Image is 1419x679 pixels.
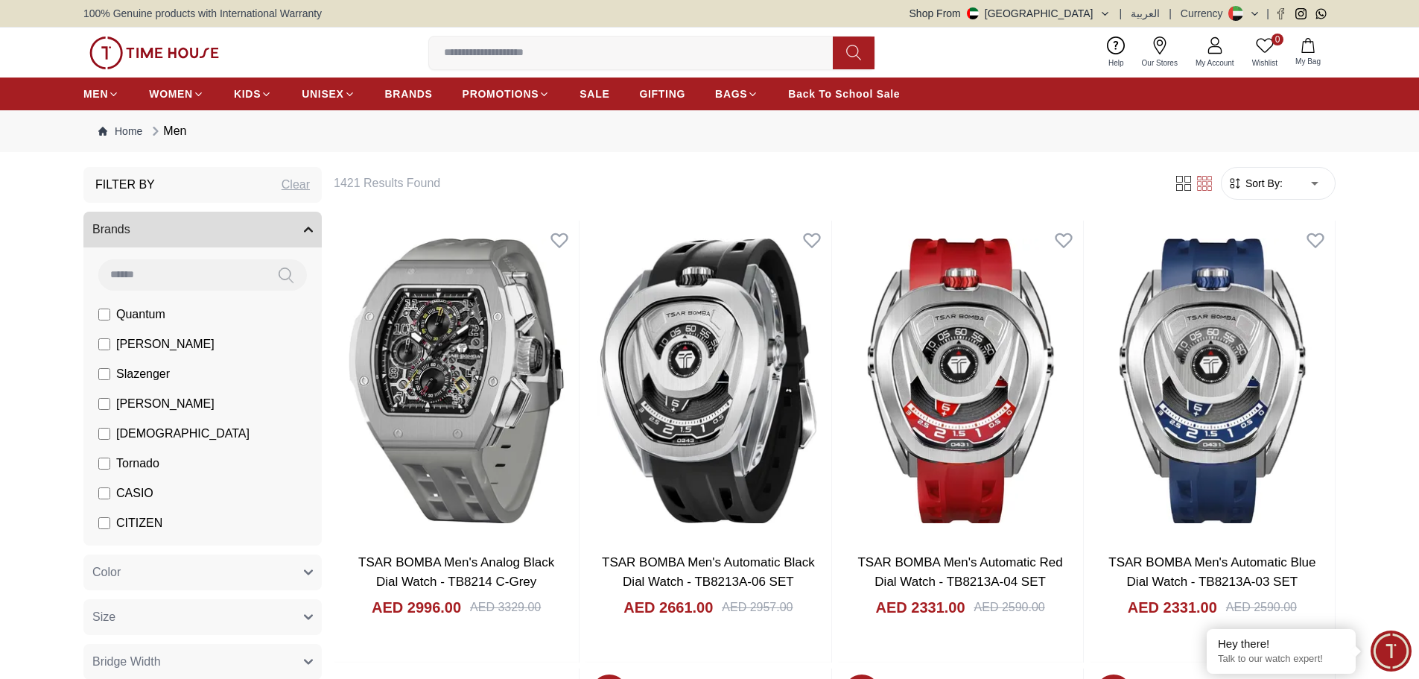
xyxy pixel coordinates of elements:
span: Back To School Sale [788,86,900,101]
span: CITIZEN [116,514,162,532]
span: Help [1102,57,1130,69]
span: | [1266,6,1269,21]
span: SALE [580,86,609,101]
span: CASIO [116,484,153,502]
img: United Arab Emirates [967,7,979,19]
a: TSAR BOMBA Men's Automatic Blue Dial Watch - TB8213A-03 SET [1108,555,1315,589]
span: Slazenger [116,365,170,383]
button: Shop From[GEOGRAPHIC_DATA] [910,6,1111,21]
div: AED 2590.00 [1226,599,1297,616]
span: | [1169,6,1172,21]
p: Talk to our watch expert! [1218,653,1345,666]
span: My Bag [1289,56,1327,67]
nav: Breadcrumb [83,110,1336,152]
span: 100% Genuine products with International Warranty [83,6,322,21]
span: WOMEN [149,86,193,101]
span: PROMOTIONS [463,86,539,101]
input: CASIO [98,487,110,499]
a: TSAR BOMBA Men's Automatic Black Dial Watch - TB8213A-06 SET [602,555,815,589]
span: MEN [83,86,108,101]
a: PROMOTIONS [463,80,550,107]
img: TSAR BOMBA Men's Automatic Black Dial Watch - TB8213A-06 SET [585,221,831,541]
span: | [1120,6,1123,21]
div: Clear [282,176,310,194]
a: Back To School Sale [788,80,900,107]
button: Sort By: [1228,176,1283,191]
span: [DEMOGRAPHIC_DATA] [116,425,250,443]
input: Quantum [98,309,110,320]
span: Brands [92,221,130,239]
input: [DEMOGRAPHIC_DATA] [98,428,110,440]
a: Facebook [1275,8,1286,19]
span: GUESS [116,544,158,562]
button: Color [83,555,322,590]
a: BRANDS [385,80,433,107]
span: GIFTING [639,86,685,101]
span: 0 [1272,34,1283,45]
button: العربية [1131,6,1160,21]
a: TSAR BOMBA Men's Analog Black Dial Watch - TB8214 C-Grey [358,555,554,589]
a: Help [1099,34,1133,72]
span: My Account [1190,57,1240,69]
button: Brands [83,212,322,247]
span: Quantum [116,306,165,323]
a: Whatsapp [1315,8,1327,19]
a: TSAR BOMBA Men's Automatic Red Dial Watch - TB8213A-04 SET [857,555,1062,589]
a: BAGS [715,80,758,107]
div: Chat Widget [1371,631,1412,672]
span: Our Stores [1136,57,1184,69]
span: UNISEX [302,86,343,101]
div: AED 2590.00 [974,599,1045,616]
button: My Bag [1286,35,1330,70]
a: UNISEX [302,80,355,107]
input: Slazenger [98,368,110,380]
input: CITIZEN [98,517,110,529]
img: ... [89,37,219,69]
img: TSAR BOMBA Men's Automatic Blue Dial Watch - TB8213A-03 SET [1090,221,1335,541]
a: GIFTING [639,80,685,107]
h4: AED 2331.00 [1128,597,1217,618]
a: SALE [580,80,609,107]
h4: AED 2996.00 [372,597,461,618]
span: Sort By: [1242,176,1283,191]
a: MEN [83,80,119,107]
span: Wishlist [1246,57,1283,69]
div: Currency [1181,6,1229,21]
span: Size [92,608,115,626]
input: [PERSON_NAME] [98,338,110,350]
div: AED 2957.00 [722,599,793,616]
span: Color [92,563,121,581]
a: 0Wishlist [1243,34,1286,72]
span: Tornado [116,455,159,473]
img: TSAR BOMBA Men's Automatic Red Dial Watch - TB8213A-04 SET [838,221,1083,541]
span: KIDS [234,86,261,101]
div: Men [148,122,186,140]
input: Tornado [98,458,110,470]
input: [PERSON_NAME] [98,398,110,410]
h3: Filter By [95,176,155,194]
h6: 1421 Results Found [334,174,1155,192]
a: Our Stores [1133,34,1187,72]
div: AED 3329.00 [470,599,541,616]
img: TSAR BOMBA Men's Analog Black Dial Watch - TB8214 C-Grey [334,221,579,541]
button: Size [83,599,322,635]
span: [PERSON_NAME] [116,335,215,353]
a: Instagram [1295,8,1307,19]
span: [PERSON_NAME] [116,395,215,413]
h4: AED 2331.00 [875,597,965,618]
a: KIDS [234,80,272,107]
h4: AED 2661.00 [623,597,713,618]
div: Hey there! [1218,637,1345,651]
a: Home [98,124,142,139]
span: Bridge Width [92,653,161,671]
span: BAGS [715,86,747,101]
a: WOMEN [149,80,204,107]
span: BRANDS [385,86,433,101]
